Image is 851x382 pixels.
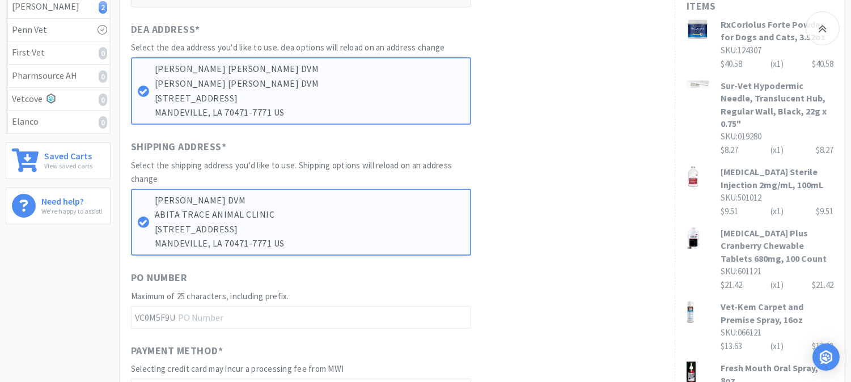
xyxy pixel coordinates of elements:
[721,278,833,292] div: $21.42
[131,22,200,38] span: DEA Address *
[131,307,177,328] span: VC0M5F9U
[155,105,464,120] p: MANDEVILLE, LA 70471-7771 US
[770,143,784,157] div: (x 1 )
[155,222,464,237] p: [STREET_ADDRESS]
[770,339,784,353] div: (x 1 )
[131,270,188,286] span: PO Number
[12,23,104,37] div: Penn Vet
[155,236,464,251] p: MANDEVILLE, LA 70471-7771 US
[721,18,833,44] h3: RxCoriolus Forte Powder for Dogs and Cats, 3.52oz
[131,42,445,53] span: Select the dea address you'd like to use. dea options will reload on an address change
[721,192,761,203] span: SKU: 501012
[721,57,833,71] div: $40.58
[812,343,840,371] div: Open Intercom Messenger
[6,65,110,88] a: Pharmsource AH0
[687,80,709,88] img: c2eea51dd7cd4b05b8d7118ac69c0c22_10520.png
[687,18,709,41] img: 438425291eb341298d734219e149d4c6_722915.png
[812,339,833,353] div: $13.63
[155,62,464,77] p: [PERSON_NAME] [PERSON_NAME] DVM
[721,45,761,56] span: SKU: 124307
[721,339,833,353] div: $13.63
[99,116,107,129] i: 0
[131,363,344,374] span: Selecting credit card may incur a processing fee from MWI
[6,88,110,111] a: Vetcove0
[12,92,104,107] div: Vetcove
[12,69,104,83] div: Pharmsource AH
[12,114,104,129] div: Elanco
[721,131,761,142] span: SKU: 019280
[721,266,761,277] span: SKU: 601121
[99,1,107,14] i: 2
[687,227,700,249] img: 2c7ac4e0369b40b08987e8c38ef7126d_265255.png
[41,206,103,217] p: We're happy to assist!
[155,193,464,208] p: [PERSON_NAME] DVM
[6,142,111,179] a: Saved CartsView saved carts
[812,278,833,292] div: $21.42
[721,300,833,326] h3: Vet-Kem Carpet and Premise Spray, 16oz
[41,194,103,206] h6: Need help?
[687,300,694,323] img: 771869bc35e344d3b51cba6138d8a373_261851.png
[44,160,92,171] p: View saved carts
[721,327,761,338] span: SKU: 066121
[721,79,833,130] h3: Sur-Vet Hypodermic Needle, Translucent Hub, Regular Wall, Black, 22g x 0.75"
[155,91,464,106] p: [STREET_ADDRESS]
[131,306,471,329] input: PO Number
[6,111,110,133] a: Elanco0
[687,165,700,188] img: 126e9820fa5a4e5f82f2a274b3141dd9_6479.png
[812,57,833,71] div: $40.58
[12,45,104,60] div: First Vet
[770,278,784,292] div: (x 1 )
[131,291,289,302] span: Maximum of 25 characters, including prefix.
[44,148,92,160] h6: Saved Carts
[721,165,833,191] h3: [MEDICAL_DATA] Sterile Injection 2mg/mL, 100mL
[721,227,833,265] h3: [MEDICAL_DATA] Plus Cranberry Chewable Tablets 680mg, 100 Count
[131,160,452,184] span: Select the shipping address you'd like to use. Shipping options will reload on an address change
[770,57,784,71] div: (x 1 )
[99,94,107,106] i: 0
[816,143,833,157] div: $8.27
[155,77,464,91] p: [PERSON_NAME] [PERSON_NAME] DVM
[131,343,223,359] span: Payment Method *
[816,205,833,218] div: $9.51
[721,143,833,157] div: $8.27
[6,19,110,42] a: Penn Vet
[99,47,107,60] i: 0
[6,41,110,65] a: First Vet0
[99,70,107,83] i: 0
[721,205,833,218] div: $9.51
[131,139,227,155] span: Shipping Address *
[155,207,464,222] p: ABITA TRACE ANIMAL CLINIC
[770,205,784,218] div: (x 1 )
